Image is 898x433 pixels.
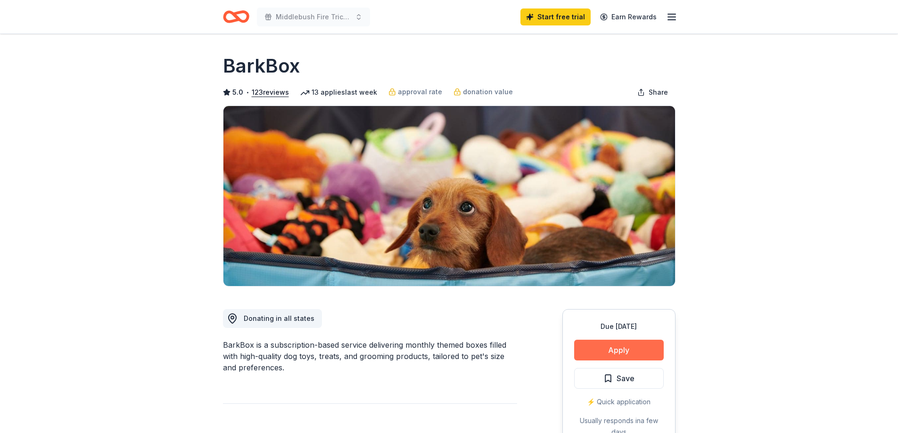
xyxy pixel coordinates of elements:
[520,8,591,25] a: Start free trial
[252,87,289,98] button: 123reviews
[223,6,249,28] a: Home
[574,396,664,408] div: ⚡️ Quick application
[300,87,377,98] div: 13 applies last week
[574,368,664,389] button: Save
[463,86,513,98] span: donation value
[223,339,517,373] div: BarkBox is a subscription-based service delivering monthly themed boxes filled with high-quality ...
[223,106,675,286] img: Image for BarkBox
[453,86,513,98] a: donation value
[276,11,351,23] span: Middlebush Fire Tricky Tray
[594,8,662,25] a: Earn Rewards
[246,89,249,96] span: •
[232,87,243,98] span: 5.0
[388,86,442,98] a: approval rate
[257,8,370,26] button: Middlebush Fire Tricky Tray
[398,86,442,98] span: approval rate
[574,340,664,360] button: Apply
[630,83,676,102] button: Share
[244,314,314,322] span: Donating in all states
[649,87,668,98] span: Share
[223,53,300,79] h1: BarkBox
[574,321,664,332] div: Due [DATE]
[617,372,634,384] span: Save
